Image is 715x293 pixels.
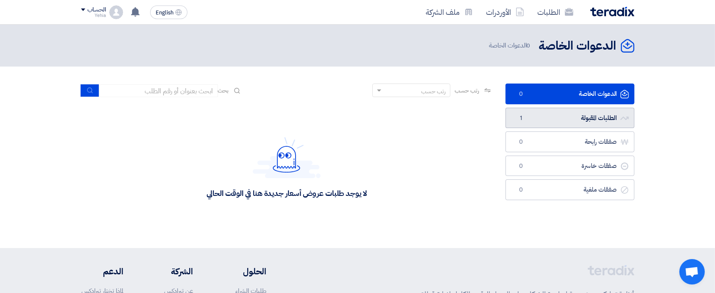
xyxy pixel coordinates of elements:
[149,265,193,278] li: الشركة
[99,84,218,97] input: ابحث بعنوان أو رقم الطلب
[218,265,266,278] li: الحلول
[506,131,634,152] a: صفقات رابحة0
[88,6,106,14] div: الحساب
[207,188,366,198] div: لا يوجد طلبات عروض أسعار جديدة هنا في الوقت الحالي
[506,179,634,200] a: صفقات ملغية0
[109,6,123,19] img: profile_test.png
[506,84,634,104] a: الدعوات الخاصة0
[516,186,526,194] span: 0
[679,259,705,285] a: Open chat
[455,86,479,95] span: رتب حسب
[527,41,531,50] span: 0
[421,87,446,96] div: رتب حسب
[81,265,124,278] li: الدعم
[531,2,580,22] a: الطلبات
[516,162,526,170] span: 0
[539,38,617,54] h2: الدعوات الخاصة
[81,13,106,18] div: Yehia
[506,108,634,128] a: الطلبات المقبولة1
[590,7,634,17] img: Teradix logo
[150,6,187,19] button: English
[489,41,532,50] span: الدعوات الخاصة
[506,156,634,176] a: صفقات خاسرة0
[218,86,229,95] span: بحث
[480,2,531,22] a: الأوردرات
[516,114,526,123] span: 1
[516,90,526,98] span: 0
[253,137,321,178] img: Hello
[419,2,480,22] a: ملف الشركة
[516,138,526,146] span: 0
[156,10,173,16] span: English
